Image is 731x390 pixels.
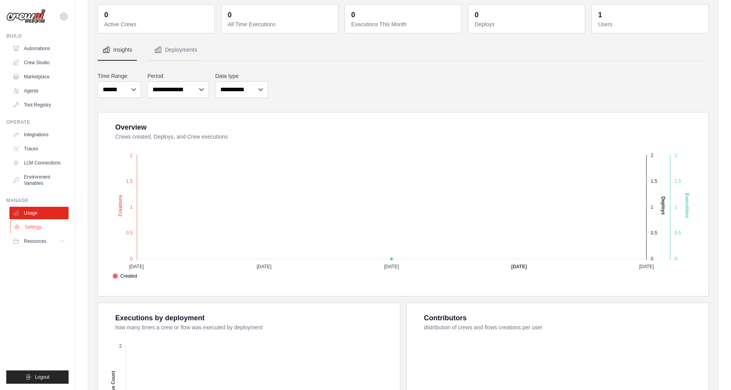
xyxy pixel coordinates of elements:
a: Agents [9,85,69,97]
tspan: 1 [675,204,677,210]
img: Logo [6,9,45,24]
tspan: 2 [651,153,653,158]
a: Environment Variables [9,171,69,190]
a: Crew Studio [9,56,69,69]
tspan: 0.5 [651,230,657,236]
button: Logout [6,370,69,384]
tspan: 2 [675,153,677,158]
tspan: 1.5 [651,179,657,184]
text: Creations [118,195,123,217]
tspan: [DATE] [384,264,399,269]
div: Executions by deployment [115,312,205,323]
div: 0 [475,9,479,20]
tspan: 1.5 [126,179,133,184]
button: Resources [9,235,69,247]
tspan: 0.5 [675,230,681,236]
tspan: 2 [119,343,122,349]
dt: Deploys [475,20,580,28]
tspan: [DATE] [257,264,272,269]
label: Period [147,72,209,80]
div: Build [6,33,69,39]
label: Time Range [98,72,141,80]
tspan: [DATE] [129,264,144,269]
a: Integrations [9,128,69,141]
dt: Crews created, Deploys, and Crew executions [115,133,699,141]
tspan: [DATE] [511,264,527,269]
dt: how many times a crew or flow was executed by deployment [115,323,390,331]
a: Usage [9,207,69,219]
dt: All Time Executions [228,20,333,28]
tspan: 0 [130,256,133,262]
div: 0 [228,9,232,20]
a: Automations [9,42,69,55]
text: Executions [684,193,690,218]
a: Tool Registry [9,99,69,111]
div: 0 [104,9,108,20]
tspan: 1 [651,204,653,210]
div: Operate [6,119,69,125]
a: Settings [10,221,69,233]
div: Contributors [424,312,467,323]
div: 1 [598,9,602,20]
span: Resources [24,238,46,244]
dt: Executions This Month [351,20,457,28]
button: Insights [98,40,137,61]
div: 0 [351,9,355,20]
a: Traces [9,143,69,155]
a: LLM Connections [9,157,69,169]
a: Marketplace [9,70,69,83]
label: Data type [215,72,268,80]
div: Overview [115,122,147,133]
tspan: 2 [130,153,133,158]
div: Manage [6,197,69,204]
span: Created [112,273,137,280]
dt: Active Crews [104,20,210,28]
tspan: 1.5 [675,179,681,184]
tspan: [DATE] [639,264,654,269]
button: Deployments [149,40,202,61]
tspan: 0.5 [126,230,133,236]
text: Deploys [660,197,666,215]
tspan: 0 [651,256,653,262]
tspan: 0 [675,256,677,262]
span: Logout [35,374,49,380]
dt: Users [598,20,704,28]
dt: distribution of crews and flows creations per user [424,323,699,331]
nav: Tabs [98,40,709,61]
tspan: 1 [130,204,133,210]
